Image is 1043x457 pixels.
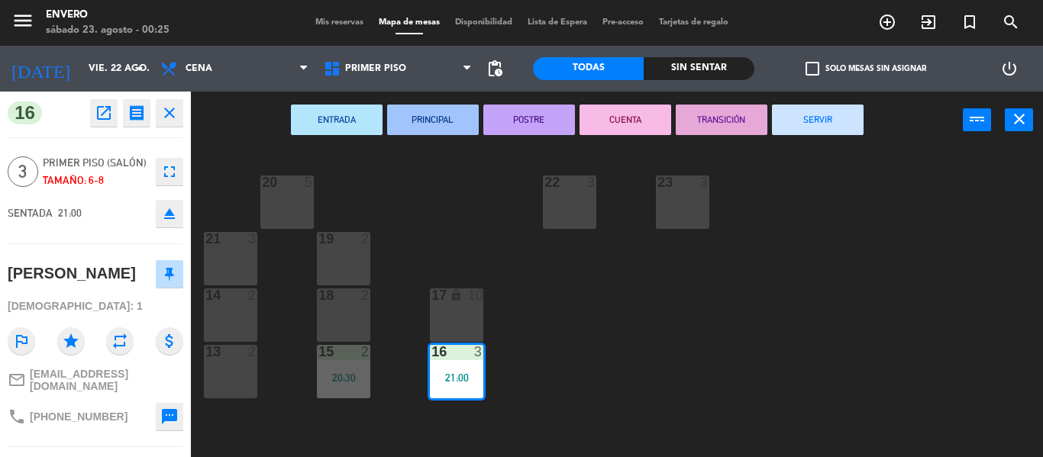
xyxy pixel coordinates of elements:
div: 18 [318,288,319,302]
span: Primer Piso [345,63,406,74]
div: 5 [305,175,314,189]
button: close [156,99,183,127]
i: add_circle_outline [878,13,896,31]
div: 13 [205,345,206,359]
i: menu [11,9,34,32]
span: Mapa de mesas [371,18,447,27]
div: 2 [361,288,370,302]
div: sábado 23. agosto - 00:25 [46,23,170,38]
div: 16 [431,345,432,359]
span: pending_actions [486,60,504,78]
span: [EMAIL_ADDRESS][DOMAIN_NAME] [30,368,183,392]
i: phone [8,407,26,426]
span: Primer piso (Salón) [43,154,148,172]
span: Cena [186,63,212,74]
button: PRINCIPAL [387,105,479,135]
span: 16 [8,101,42,124]
button: eject [156,200,183,227]
div: 3 [700,175,709,189]
div: 15 [318,345,319,359]
div: 3 [474,345,483,359]
span: check_box_outline_blank [806,62,819,76]
div: 2 [248,345,257,359]
div: [PERSON_NAME] [8,261,136,286]
i: search [1002,13,1020,31]
i: outlined_flag [8,327,35,355]
div: Todas [533,57,644,80]
div: 20 [262,175,263,189]
i: star [57,327,85,355]
i: repeat [106,327,134,355]
i: open_in_new [95,104,113,122]
div: 17 [431,288,432,302]
i: power_input [968,110,986,128]
i: eject [160,204,179,223]
button: open_in_new [90,99,118,127]
button: fullscreen [156,158,183,185]
span: Tarjetas de regalo [651,18,736,27]
span: Mis reservas [308,18,371,27]
div: [DEMOGRAPHIC_DATA]: 1 [8,293,183,320]
button: power_input [963,108,991,131]
button: TRANSICIÓN [676,105,767,135]
div: 2 [248,288,257,302]
button: sms [156,403,183,430]
div: 21 [205,232,206,246]
div: 2 [361,232,370,246]
span: 21:00 [58,207,82,219]
div: 20:30 [317,372,370,383]
div: Tamaño: 6-8 [43,172,148,189]
button: menu [11,9,34,37]
button: ENTRADA [291,105,383,135]
div: 3 [587,175,596,189]
button: SERVIR [772,105,864,135]
i: fullscreen [160,163,179,181]
i: arrow_drop_down [131,60,149,78]
span: Disponibilidad [447,18,520,27]
button: POSTRE [483,105,575,135]
button: close [1005,108,1033,131]
div: 14 [205,288,206,302]
i: turned_in_not [961,13,979,31]
i: mail_outline [8,371,26,389]
button: CUENTA [580,105,671,135]
div: 19 [318,232,319,246]
span: Pre-acceso [595,18,651,27]
i: attach_money [156,327,183,355]
span: Lista de Espera [520,18,595,27]
div: 10 [468,288,483,302]
i: close [1010,110,1028,128]
button: receipt [123,99,150,127]
i: lock [450,288,463,301]
div: 21:00 [430,372,483,383]
a: mail_outline[EMAIL_ADDRESS][DOMAIN_NAME] [8,368,183,392]
span: [PHONE_NUMBER] [30,410,128,423]
i: close [160,104,179,122]
div: 23 [657,175,658,189]
span: 3 [8,156,38,187]
div: 22 [544,175,545,189]
div: 3 [248,232,257,246]
div: Sin sentar [644,57,754,80]
label: Solo mesas sin asignar [806,62,926,76]
div: Envero [46,8,170,23]
i: exit_to_app [919,13,938,31]
span: SENTADA [8,207,53,219]
i: power_settings_new [1000,60,1019,78]
i: receipt [128,104,146,122]
div: 2 [361,345,370,359]
i: sms [160,407,179,426]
